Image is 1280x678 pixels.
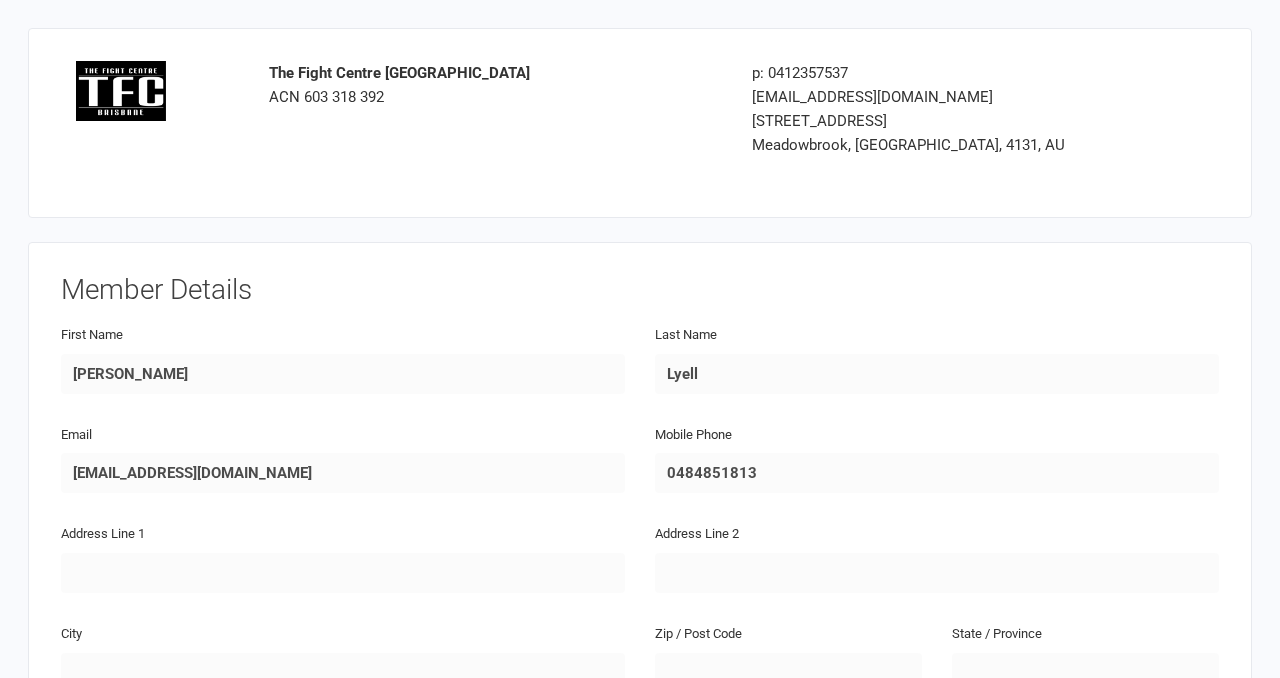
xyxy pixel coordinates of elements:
[61,425,92,446] label: Email
[61,275,1219,306] h3: Member Details
[952,624,1042,645] label: State / Province
[269,64,530,82] strong: The Fight Centre [GEOGRAPHIC_DATA]
[269,61,722,109] div: ACN 603 318 392
[655,325,717,346] label: Last Name
[76,61,166,121] img: logo.png
[655,624,742,645] label: Zip / Post Code
[61,325,123,346] label: First Name
[752,61,1108,85] div: p: 0412357537
[752,85,1108,109] div: [EMAIL_ADDRESS][DOMAIN_NAME]
[61,624,82,645] label: City
[655,425,732,446] label: Mobile Phone
[752,109,1108,133] div: [STREET_ADDRESS]
[655,524,739,545] label: Address Line 2
[752,133,1108,157] div: Meadowbrook, [GEOGRAPHIC_DATA], 4131, AU
[61,524,145,545] label: Address Line 1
